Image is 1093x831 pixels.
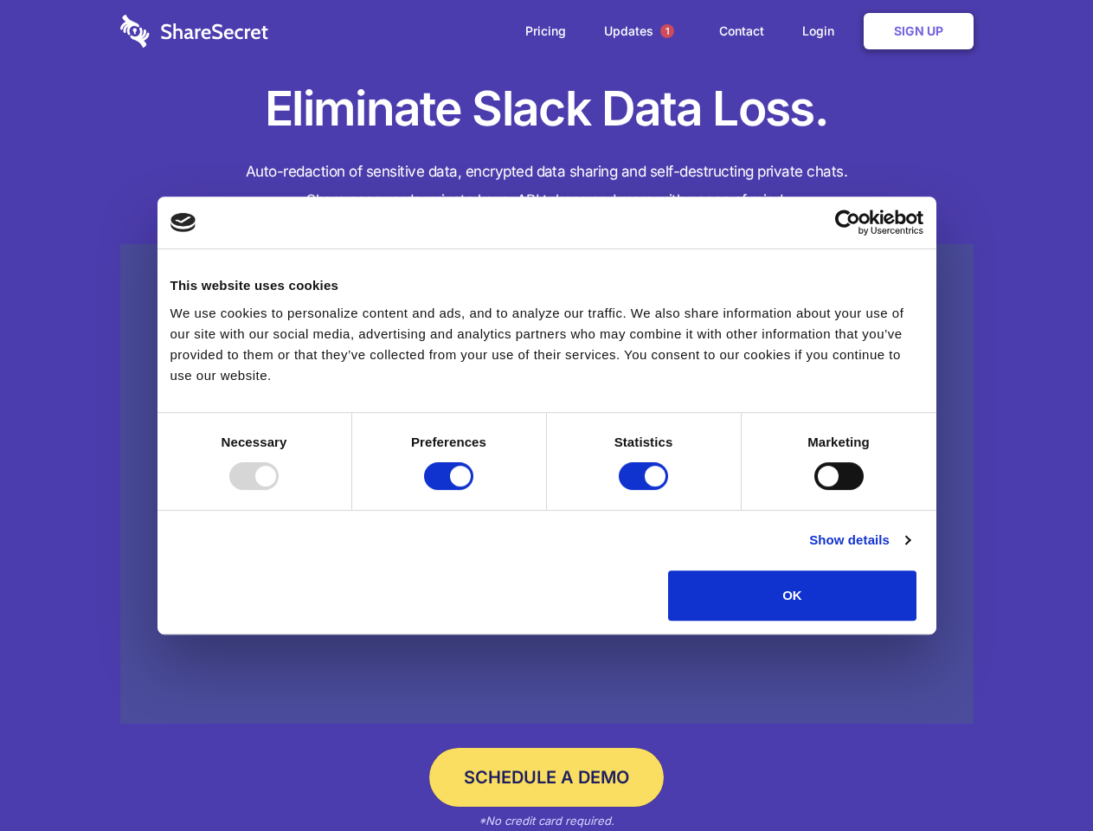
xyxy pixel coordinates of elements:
strong: Statistics [614,435,673,449]
a: Contact [702,4,781,58]
h1: Eliminate Slack Data Loss. [120,78,974,140]
strong: Preferences [411,435,486,449]
a: Show details [809,530,910,551]
img: logo [170,213,196,232]
h4: Auto-redaction of sensitive data, encrypted data sharing and self-destructing private chats. Shar... [120,158,974,215]
button: OK [668,570,916,621]
a: Schedule a Demo [429,748,664,807]
img: logo-wordmark-white-trans-d4663122ce5f474addd5e946df7df03e33cb6a1c49d2221995e7729f52c070b2.svg [120,15,268,48]
a: Login [785,4,860,58]
strong: Marketing [807,435,870,449]
a: Sign Up [864,13,974,49]
a: Wistia video thumbnail [120,244,974,725]
span: 1 [660,24,674,38]
div: This website uses cookies [170,275,923,296]
em: *No credit card required. [479,814,614,828]
strong: Necessary [222,435,287,449]
a: Pricing [508,4,583,58]
a: Usercentrics Cookiebot - opens in a new window [772,209,923,235]
div: We use cookies to personalize content and ads, and to analyze our traffic. We also share informat... [170,303,923,386]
